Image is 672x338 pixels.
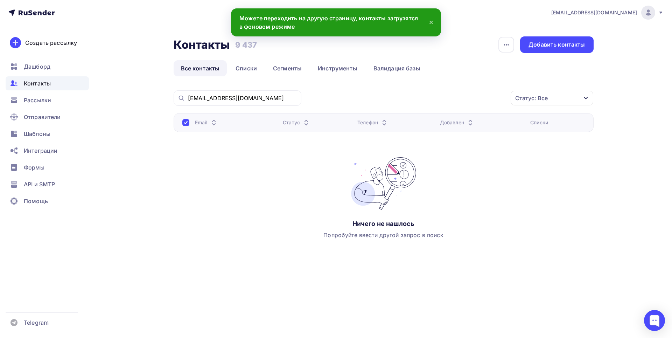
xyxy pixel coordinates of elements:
a: Отправители [6,110,89,124]
span: Telegram [24,318,49,327]
button: Статус: Все [510,90,594,106]
a: Сегменты [266,60,309,76]
a: Списки [228,60,264,76]
div: Email [195,119,218,126]
span: Помощь [24,197,48,205]
span: Отправители [24,113,61,121]
span: [EMAIL_ADDRESS][DOMAIN_NAME] [551,9,637,16]
div: Статус: Все [515,94,548,102]
div: Добавить контакты [528,41,585,49]
a: Шаблоны [6,127,89,141]
div: Попробуйте ввести другой запрос в поиск [323,231,443,239]
a: Рассылки [6,93,89,107]
span: API и SMTP [24,180,55,188]
span: Шаблоны [24,130,50,138]
div: Телефон [357,119,388,126]
a: Все контакты [174,60,227,76]
div: Статус [283,119,310,126]
a: Инструменты [310,60,365,76]
div: Создать рассылку [25,39,77,47]
span: Контакты [24,79,51,88]
span: Рассылки [24,96,51,104]
a: [EMAIL_ADDRESS][DOMAIN_NAME] [551,6,664,20]
div: Списки [530,119,548,126]
h2: Контакты [174,38,230,52]
a: Формы [6,160,89,174]
input: Поиск [188,94,297,102]
a: Контакты [6,76,89,90]
span: Формы [24,163,44,172]
span: Интеграции [24,146,57,155]
h3: 9 437 [235,40,257,50]
a: Валидация базы [366,60,428,76]
a: Дашборд [6,60,89,74]
div: Ничего не нашлось [352,220,414,228]
span: Дашборд [24,62,50,71]
div: Добавлен [440,119,475,126]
